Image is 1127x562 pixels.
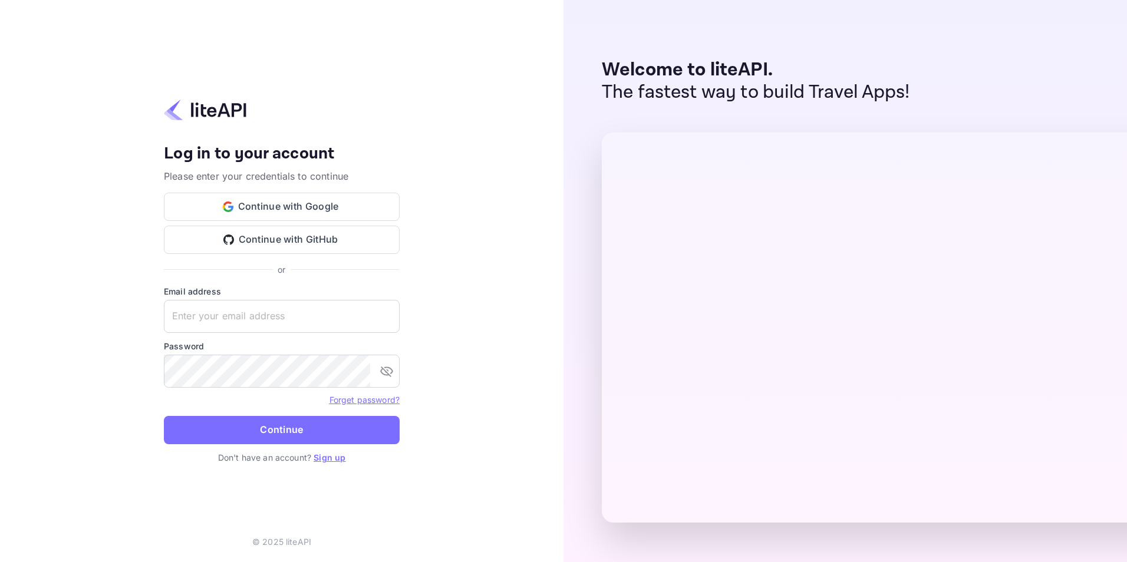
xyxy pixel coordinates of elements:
button: Continue with GitHub [164,226,400,254]
a: Sign up [314,452,345,462]
p: © 2025 liteAPI [252,535,311,548]
img: liteapi [164,98,246,121]
p: or [278,263,285,276]
input: Enter your email address [164,300,400,333]
p: The fastest way to build Travel Apps! [602,81,910,104]
a: Forget password? [329,395,400,405]
h4: Log in to your account [164,144,400,164]
p: Don't have an account? [164,451,400,464]
p: Please enter your credentials to continue [164,169,400,183]
button: Continue with Google [164,193,400,221]
button: toggle password visibility [375,359,398,383]
label: Password [164,340,400,352]
p: Welcome to liteAPI. [602,59,910,81]
label: Email address [164,285,400,297]
a: Forget password? [329,394,400,405]
button: Continue [164,416,400,444]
